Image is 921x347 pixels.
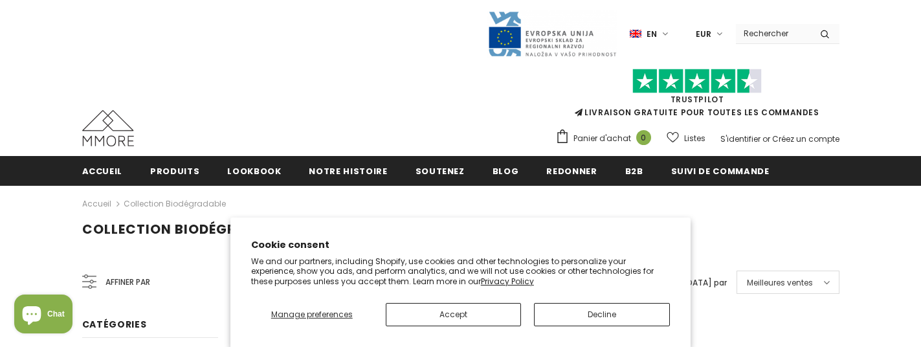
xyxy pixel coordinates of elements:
[271,309,353,320] span: Manage preferences
[555,129,658,148] a: Panier d'achat 0
[632,69,762,94] img: Faites confiance aux étoiles pilotes
[493,156,519,185] a: Blog
[671,165,770,177] span: Suivi de commande
[696,28,711,41] span: EUR
[82,110,134,146] img: Cas MMORE
[720,133,760,144] a: S'identifier
[416,156,465,185] a: soutenez
[251,256,671,287] p: We and our partners, including Shopify, use cookies and other technologies to personalize your ex...
[82,220,290,238] span: Collection biodégradable
[747,276,813,289] span: Meilleures ventes
[82,156,123,185] a: Accueil
[82,318,147,331] span: Catégories
[227,165,281,177] span: Lookbook
[736,24,810,43] input: Search Site
[625,276,727,289] label: [GEOGRAPHIC_DATA] par
[309,156,387,185] a: Notre histoire
[150,156,199,185] a: Produits
[630,28,641,39] img: i-lang-1.png
[625,156,643,185] a: B2B
[546,156,597,185] a: Redonner
[546,165,597,177] span: Redonner
[416,165,465,177] span: soutenez
[667,127,705,150] a: Listes
[105,275,150,289] span: Affiner par
[762,133,770,144] span: or
[481,276,534,287] a: Privacy Policy
[487,10,617,58] img: Javni Razpis
[82,165,123,177] span: Accueil
[671,94,724,105] a: TrustPilot
[625,165,643,177] span: B2B
[555,74,839,118] span: LIVRAISON GRATUITE POUR TOUTES LES COMMANDES
[386,303,522,326] button: Accept
[772,133,839,144] a: Créez un compte
[309,165,387,177] span: Notre histoire
[82,196,111,212] a: Accueil
[227,156,281,185] a: Lookbook
[150,165,199,177] span: Produits
[684,132,705,145] span: Listes
[10,295,76,337] inbox-online-store-chat: Shopify online store chat
[124,198,226,209] a: Collection biodégradable
[671,156,770,185] a: Suivi de commande
[636,130,651,145] span: 0
[251,303,373,326] button: Manage preferences
[647,28,657,41] span: en
[573,132,631,145] span: Panier d'achat
[534,303,670,326] button: Decline
[487,28,617,39] a: Javni Razpis
[493,165,519,177] span: Blog
[251,238,671,252] h2: Cookie consent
